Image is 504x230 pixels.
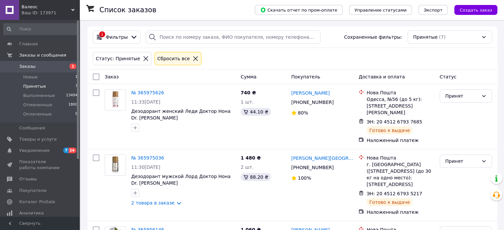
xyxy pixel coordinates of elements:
[241,74,256,79] span: Сумма
[23,111,52,117] span: Оплаченные
[366,119,422,124] span: ЭН: 20 4512 6793 7685
[23,93,55,99] span: Выполненные
[131,109,230,120] a: Дезодорант женский Леди Доктор Нона Dr. [PERSON_NAME]
[366,155,434,161] div: Нова Пошта
[19,64,35,69] span: Заказы
[131,164,160,170] span: 11:30[DATE]
[19,41,38,47] span: Главная
[23,102,52,108] span: Отмененные
[75,111,78,117] span: 9
[366,191,422,196] span: ЭН: 20 4512 6793 5217
[3,23,78,35] input: Поиск
[19,52,66,58] span: Заказы и сообщения
[146,30,320,44] input: Поиск по номеру заказа, ФИО покупателя, номеру телефона, Email, номеру накладной
[366,198,412,206] div: Готово к выдаче
[439,34,446,40] span: (7)
[66,93,78,99] span: 13494
[366,89,434,96] div: Нова Пошта
[298,175,311,181] span: 100%
[131,200,175,206] a: 2 товара в заказе
[94,55,141,62] div: Статус: Принятые
[291,100,334,105] span: [PHONE_NUMBER]
[366,126,412,134] div: Готово к выдаче
[413,34,438,40] span: Принятые
[349,5,412,15] button: Управление статусами
[291,155,354,161] a: [PERSON_NAME][GEOGRAPHIC_DATA]
[241,164,253,170] span: 2 шт.
[69,148,76,153] span: 24
[366,137,434,144] div: Наложенный платеж
[241,90,256,95] span: 740 ₴
[424,8,442,13] span: Экспорт
[63,148,69,153] span: 7
[440,74,457,79] span: Статус
[241,173,271,181] div: 88.20 ₴
[255,5,343,15] button: Скачать отчет по пром-оплате
[23,83,46,89] span: Принятые
[460,8,492,13] span: Создать заказ
[108,90,123,110] img: Фото товару
[19,188,46,194] span: Покупатели
[419,5,448,15] button: Экспорт
[445,158,478,165] div: Принят
[344,34,402,40] span: Сохраненные фильтры:
[19,176,37,182] span: Отзывы
[366,96,434,116] div: Одесса, №56 (до 5 кг): [STREET_ADDRESS][PERSON_NAME]
[105,155,126,176] a: Фото товару
[105,74,119,79] span: Заказ
[22,10,80,16] div: Ваш ID: 173971
[99,6,156,14] h1: Список заказов
[75,83,78,89] span: 7
[22,4,71,10] span: Валеос
[131,99,160,105] span: 11:33[DATE]
[366,161,434,188] div: г. [GEOGRAPHIC_DATA] ([STREET_ADDRESS] (до 30 кг на одно место): [STREET_ADDRESS]
[68,102,78,108] span: 1800
[291,74,320,79] span: Покупатель
[19,136,57,142] span: Товары и услуги
[19,125,45,131] span: Сообщения
[105,89,126,111] a: Фото товару
[19,159,61,171] span: Показатели работы компании
[241,99,253,105] span: 1 шт.
[355,8,407,13] span: Управление статусами
[445,92,478,100] div: Принят
[106,34,128,40] span: Фильтры
[366,209,434,215] div: Наложенный платеж
[291,90,330,96] a: [PERSON_NAME]
[298,110,308,115] span: 80%
[131,90,164,95] a: № 365975626
[70,64,76,69] span: 1
[131,155,164,161] a: № 365975036
[291,165,334,170] span: [PHONE_NUMBER]
[359,74,405,79] span: Доставка и оплата
[131,174,231,186] a: Дезодорант мужской Лорд Доктор Нона Dr. [PERSON_NAME]
[156,55,191,62] div: Сбросить все
[241,108,271,116] div: 44.10 ₴
[260,7,337,13] span: Скачать отчет по пром-оплате
[75,74,78,80] span: 1
[241,155,261,161] span: 1 480 ₴
[19,210,44,216] span: Аналитика
[19,199,55,205] span: Каталог ProSale
[110,155,121,175] img: Фото товару
[23,74,38,80] span: Новые
[19,148,49,154] span: Уведомления
[448,7,497,12] a: Создать заказ
[454,5,497,15] button: Создать заказ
